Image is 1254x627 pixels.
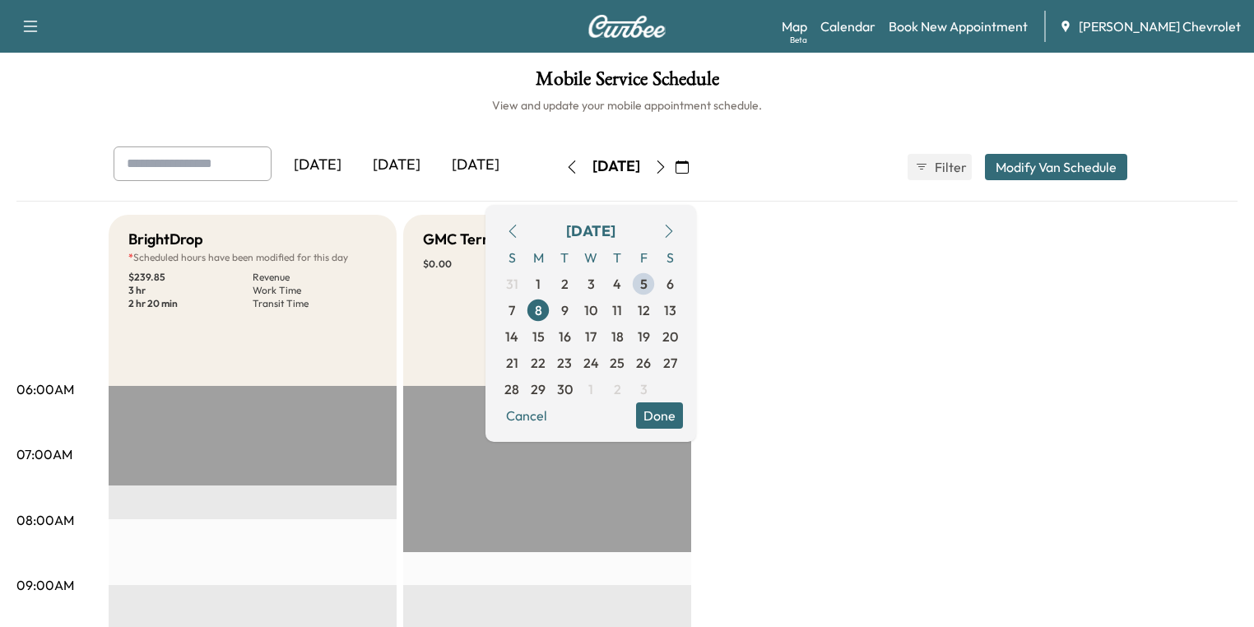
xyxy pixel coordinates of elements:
[640,379,648,399] span: 3
[583,353,599,373] span: 24
[499,244,525,271] span: S
[566,220,615,243] div: [DATE]
[557,353,572,373] span: 23
[657,244,683,271] span: S
[16,379,74,399] p: 06:00AM
[531,379,546,399] span: 29
[662,327,678,346] span: 20
[611,327,624,346] span: 18
[128,297,253,310] p: 2 hr 20 min
[557,379,573,399] span: 30
[663,353,677,373] span: 27
[638,327,650,346] span: 19
[664,300,676,320] span: 13
[128,251,377,264] p: Scheduled hours have been modified for this day
[16,444,72,464] p: 07:00AM
[790,34,807,46] div: Beta
[636,402,683,429] button: Done
[536,274,541,294] span: 1
[506,274,518,294] span: 31
[612,300,622,320] span: 11
[128,228,203,251] h5: BrightDrop
[16,510,74,530] p: 08:00AM
[985,154,1127,180] button: Modify Van Schedule
[1079,16,1241,36] span: [PERSON_NAME] Chevrolet
[613,274,621,294] span: 4
[436,146,515,184] div: [DATE]
[561,300,569,320] span: 9
[604,244,630,271] span: T
[509,300,515,320] span: 7
[630,244,657,271] span: F
[588,274,595,294] span: 3
[278,146,357,184] div: [DATE]
[578,244,604,271] span: W
[908,154,972,180] button: Filter
[505,327,518,346] span: 14
[584,300,597,320] span: 10
[525,244,551,271] span: M
[423,228,509,251] h5: GMC Terrain
[499,402,555,429] button: Cancel
[551,244,578,271] span: T
[935,157,964,177] span: Filter
[423,258,547,271] p: $ 0.00
[253,271,377,284] p: Revenue
[357,146,436,184] div: [DATE]
[128,271,253,284] p: $ 239.85
[588,379,593,399] span: 1
[585,327,597,346] span: 17
[561,274,569,294] span: 2
[16,69,1238,97] h1: Mobile Service Schedule
[782,16,807,36] a: MapBeta
[532,327,545,346] span: 15
[588,15,666,38] img: Curbee Logo
[640,274,648,294] span: 5
[16,575,74,595] p: 09:00AM
[16,97,1238,114] h6: View and update your mobile appointment schedule.
[614,379,621,399] span: 2
[504,379,519,399] span: 28
[610,353,625,373] span: 25
[253,297,377,310] p: Transit Time
[592,156,640,177] div: [DATE]
[253,284,377,297] p: Work Time
[889,16,1028,36] a: Book New Appointment
[638,300,650,320] span: 12
[128,284,253,297] p: 3 hr
[820,16,875,36] a: Calendar
[666,274,674,294] span: 6
[636,353,651,373] span: 26
[531,353,546,373] span: 22
[559,327,571,346] span: 16
[506,353,518,373] span: 21
[535,300,542,320] span: 8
